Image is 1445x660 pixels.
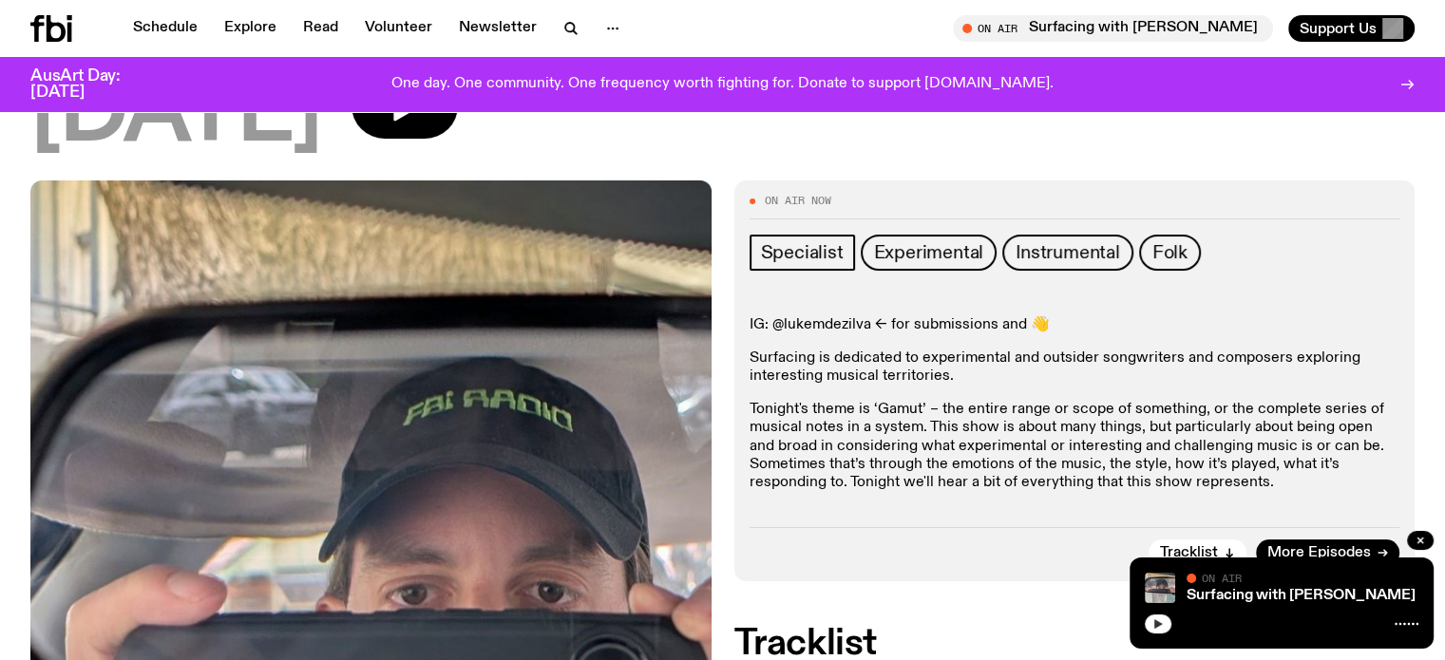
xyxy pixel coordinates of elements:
[1267,546,1371,560] span: More Episodes
[750,316,1400,334] p: IG: @lukemdezilva <- for submissions and 👋
[861,235,998,271] a: Experimental
[1187,588,1416,603] a: Surfacing with [PERSON_NAME]
[1202,572,1242,584] span: On Air
[30,72,321,158] span: [DATE]
[1016,242,1120,263] span: Instrumental
[1149,539,1246,566] button: Tracklist
[1256,539,1399,566] a: More Episodes
[1139,235,1201,271] a: Folk
[750,349,1400,386] p: Surfacing is dedicated to experimental and outsider songwriters and composers exploring interesti...
[1288,15,1415,42] button: Support Us
[292,15,350,42] a: Read
[765,196,831,206] span: On Air Now
[1002,235,1133,271] a: Instrumental
[447,15,548,42] a: Newsletter
[1160,546,1218,560] span: Tracklist
[750,401,1400,492] p: Tonight's theme is ‘Gamut’ – the entire range or scope of something, or the complete series of mu...
[750,235,855,271] a: Specialist
[1152,242,1188,263] span: Folk
[30,68,152,101] h3: AusArt Day: [DATE]
[761,242,844,263] span: Specialist
[122,15,209,42] a: Schedule
[213,15,288,42] a: Explore
[953,15,1273,42] button: On AirSurfacing with [PERSON_NAME]
[1300,20,1377,37] span: Support Us
[874,242,984,263] span: Experimental
[353,15,444,42] a: Volunteer
[391,76,1054,93] p: One day. One community. One frequency worth fighting for. Donate to support [DOMAIN_NAME].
